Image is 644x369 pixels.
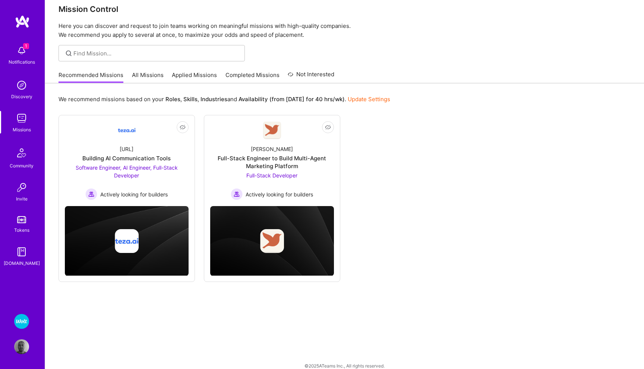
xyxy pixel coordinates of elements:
[348,96,390,103] a: Update Settings
[16,195,28,203] div: Invite
[11,93,32,100] div: Discovery
[12,339,31,354] a: User Avatar
[115,229,139,253] img: Company logo
[210,121,334,200] a: Company Logo[PERSON_NAME]Full-Stack Engineer to Build Multi-Agent Marketing PlatformFull-Stack De...
[225,71,280,83] a: Completed Missions
[183,96,198,103] b: Skills
[73,49,239,57] input: Find Mission...
[14,314,29,329] img: Wolt - Fintech: Payments Expansion Team
[13,126,31,134] div: Missions
[118,121,136,139] img: Company Logo
[201,96,227,103] b: Industries
[85,188,97,200] img: Actively looking for builders
[210,206,334,276] img: cover
[59,22,631,39] p: Here you can discover and request to join teams working on meaningful missions with high-quality ...
[23,43,29,49] span: 1
[246,190,313,198] span: Actively looking for builders
[14,43,29,58] img: bell
[14,339,29,354] img: User Avatar
[263,122,281,139] img: Company Logo
[4,259,40,267] div: [DOMAIN_NAME]
[132,71,164,83] a: All Missions
[325,124,331,130] i: icon EyeClosed
[14,244,29,259] img: guide book
[76,164,178,179] span: Software Engineer, AI Engineer, Full-Stack Developer
[231,188,243,200] img: Actively looking for builders
[10,162,34,170] div: Community
[15,15,30,28] img: logo
[14,111,29,126] img: teamwork
[239,96,345,103] b: Availability (from [DATE] for 40 hrs/wk)
[210,154,334,170] div: Full-Stack Engineer to Build Multi-Agent Marketing Platform
[12,314,31,329] a: Wolt - Fintech: Payments Expansion Team
[100,190,168,198] span: Actively looking for builders
[14,180,29,195] img: Invite
[64,49,73,58] i: icon SearchGrey
[165,96,180,103] b: Roles
[65,206,189,276] img: cover
[14,78,29,93] img: discovery
[59,4,631,14] h3: Mission Control
[180,124,186,130] i: icon EyeClosed
[13,144,31,162] img: Community
[82,154,171,162] div: Building AI Communication Tools
[14,226,29,234] div: Tokens
[65,121,189,200] a: Company Logo[URL]Building AI Communication ToolsSoftware Engineer, AI Engineer, Full-Stack Develo...
[172,71,217,83] a: Applied Missions
[9,58,35,66] div: Notifications
[59,71,123,83] a: Recommended Missions
[260,229,284,253] img: Company logo
[120,145,133,153] div: [URL]
[251,145,293,153] div: [PERSON_NAME]
[246,172,297,179] span: Full-Stack Developer
[59,95,390,103] p: We recommend missions based on your , , and .
[288,70,334,83] a: Not Interested
[17,216,26,223] img: tokens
